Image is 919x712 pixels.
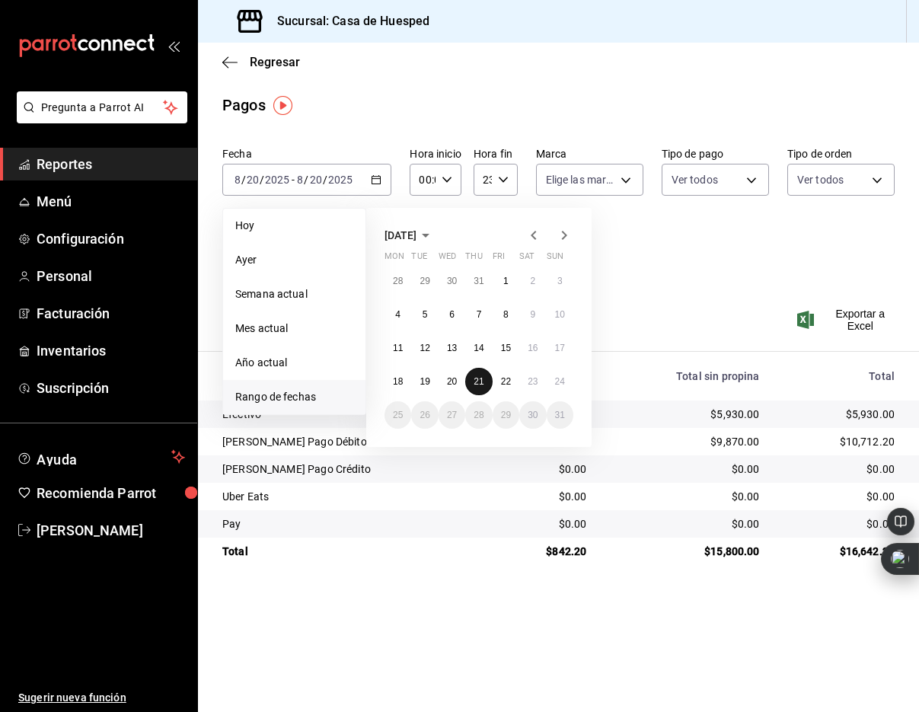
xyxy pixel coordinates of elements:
abbr: August 31, 2025 [555,410,565,420]
div: $15,800.00 [611,544,759,559]
div: $0.00 [611,489,759,504]
h3: Sucursal: Casa de Huesped [265,12,429,30]
button: Regresar [222,55,300,69]
button: August 21, 2025 [465,368,492,395]
abbr: August 23, 2025 [528,376,538,387]
div: $16,642.20 [784,544,895,559]
button: August 2, 2025 [519,267,546,295]
button: August 5, 2025 [411,301,438,328]
button: August 3, 2025 [547,267,573,295]
div: [PERSON_NAME] Pago Débito [222,434,483,449]
div: $0.00 [784,461,895,477]
button: August 7, 2025 [465,301,492,328]
button: August 1, 2025 [493,267,519,295]
abbr: August 21, 2025 [474,376,483,387]
div: Uber Eats [222,489,483,504]
abbr: August 4, 2025 [395,309,400,320]
span: Inventarios [37,340,185,361]
abbr: August 7, 2025 [477,309,482,320]
div: $0.00 [507,516,587,532]
button: August 23, 2025 [519,368,546,395]
button: August 13, 2025 [439,334,465,362]
button: August 28, 2025 [465,401,492,429]
button: August 17, 2025 [547,334,573,362]
button: Pregunta a Parrot AI [17,91,187,123]
span: Ayuda [37,448,165,466]
span: Sugerir nueva función [18,690,185,706]
span: Facturación [37,303,185,324]
div: $0.00 [784,516,895,532]
button: August 6, 2025 [439,301,465,328]
button: August 14, 2025 [465,334,492,362]
abbr: August 3, 2025 [557,276,563,286]
span: Configuración [37,228,185,249]
label: Marca [536,148,643,159]
button: August 24, 2025 [547,368,573,395]
abbr: August 8, 2025 [503,309,509,320]
span: Regresar [250,55,300,69]
abbr: July 29, 2025 [420,276,429,286]
button: August 18, 2025 [385,368,411,395]
span: [PERSON_NAME] [37,520,185,541]
button: August 8, 2025 [493,301,519,328]
abbr: August 17, 2025 [555,343,565,353]
input: -- [234,174,241,186]
button: August 12, 2025 [411,334,438,362]
div: [PERSON_NAME] Pago Crédito [222,461,483,477]
span: Personal [37,266,185,286]
abbr: August 13, 2025 [447,343,457,353]
div: $5,930.00 [784,407,895,422]
span: - [292,174,295,186]
span: / [304,174,308,186]
abbr: August 6, 2025 [449,309,455,320]
abbr: July 31, 2025 [474,276,483,286]
button: open_drawer_menu [168,40,180,52]
button: August 11, 2025 [385,334,411,362]
input: -- [296,174,304,186]
div: $0.00 [611,516,759,532]
div: $10,712.20 [784,434,895,449]
abbr: August 19, 2025 [420,376,429,387]
abbr: August 28, 2025 [474,410,483,420]
abbr: August 1, 2025 [503,276,509,286]
button: August 9, 2025 [519,301,546,328]
abbr: August 24, 2025 [555,376,565,387]
button: July 28, 2025 [385,267,411,295]
input: -- [309,174,323,186]
abbr: August 2, 2025 [530,276,535,286]
span: Ayer [235,252,353,268]
span: / [260,174,264,186]
div: Total [222,544,483,559]
div: $0.00 [611,461,759,477]
abbr: August 27, 2025 [447,410,457,420]
abbr: Tuesday [411,251,426,267]
button: August 26, 2025 [411,401,438,429]
span: Exportar a Excel [800,308,895,332]
abbr: Monday [385,251,404,267]
button: August 25, 2025 [385,401,411,429]
button: August 22, 2025 [493,368,519,395]
span: Rango de fechas [235,389,353,405]
abbr: August 12, 2025 [420,343,429,353]
span: Reportes [37,154,185,174]
button: [DATE] [385,226,435,244]
span: Mes actual [235,321,353,337]
abbr: August 20, 2025 [447,376,457,387]
button: August 16, 2025 [519,334,546,362]
button: August 31, 2025 [547,401,573,429]
button: July 29, 2025 [411,267,438,295]
abbr: Friday [493,251,505,267]
abbr: August 16, 2025 [528,343,538,353]
label: Tipo de orden [787,148,895,159]
abbr: July 30, 2025 [447,276,457,286]
img: Tooltip marker [273,96,292,115]
button: August 27, 2025 [439,401,465,429]
abbr: Saturday [519,251,534,267]
div: $0.00 [507,461,587,477]
button: August 19, 2025 [411,368,438,395]
div: Total [784,370,895,382]
abbr: August 5, 2025 [423,309,428,320]
input: ---- [264,174,290,186]
button: August 4, 2025 [385,301,411,328]
span: Hoy [235,218,353,234]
